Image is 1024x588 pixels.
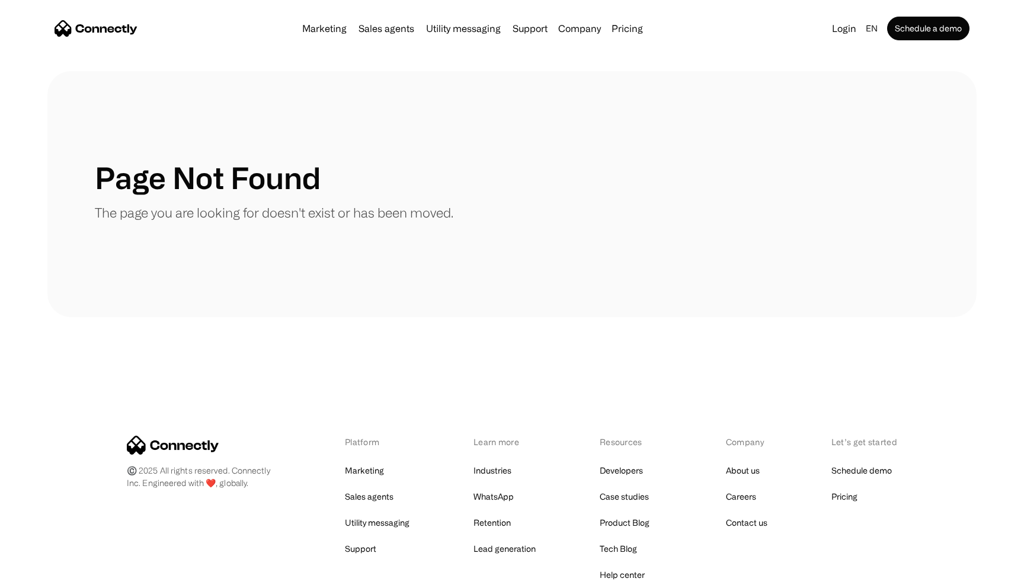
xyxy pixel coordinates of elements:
div: Company [558,20,601,37]
div: Company [555,20,604,37]
a: Careers [726,488,756,505]
div: en [861,20,885,37]
a: Sales agents [345,488,393,505]
aside: Language selected: English [12,566,71,584]
a: Utility messaging [345,514,409,531]
a: Case studies [600,488,649,505]
a: About us [726,462,760,479]
a: Pricing [607,24,648,33]
a: Login [827,20,861,37]
div: Company [726,436,767,448]
a: Schedule a demo [887,17,969,40]
a: Tech Blog [600,541,637,557]
div: Learn more [473,436,536,448]
a: Industries [473,462,511,479]
a: Sales agents [354,24,419,33]
a: Utility messaging [421,24,505,33]
a: Schedule demo [831,462,892,479]
div: Platform [345,436,409,448]
a: Help center [600,567,645,583]
a: Pricing [831,488,857,505]
a: Marketing [345,462,384,479]
p: The page you are looking for doesn't exist or has been moved. [95,203,453,222]
div: Resources [600,436,662,448]
a: Lead generation [473,541,536,557]
div: en [866,20,878,37]
div: Let’s get started [831,436,897,448]
a: Retention [473,514,511,531]
h1: Page Not Found [95,160,321,196]
a: Product Blog [600,514,649,531]
a: Developers [600,462,643,479]
a: Support [345,541,376,557]
a: Support [508,24,552,33]
ul: Language list [24,567,71,584]
a: WhatsApp [473,488,514,505]
a: home [55,20,137,37]
a: Contact us [726,514,767,531]
a: Marketing [297,24,351,33]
